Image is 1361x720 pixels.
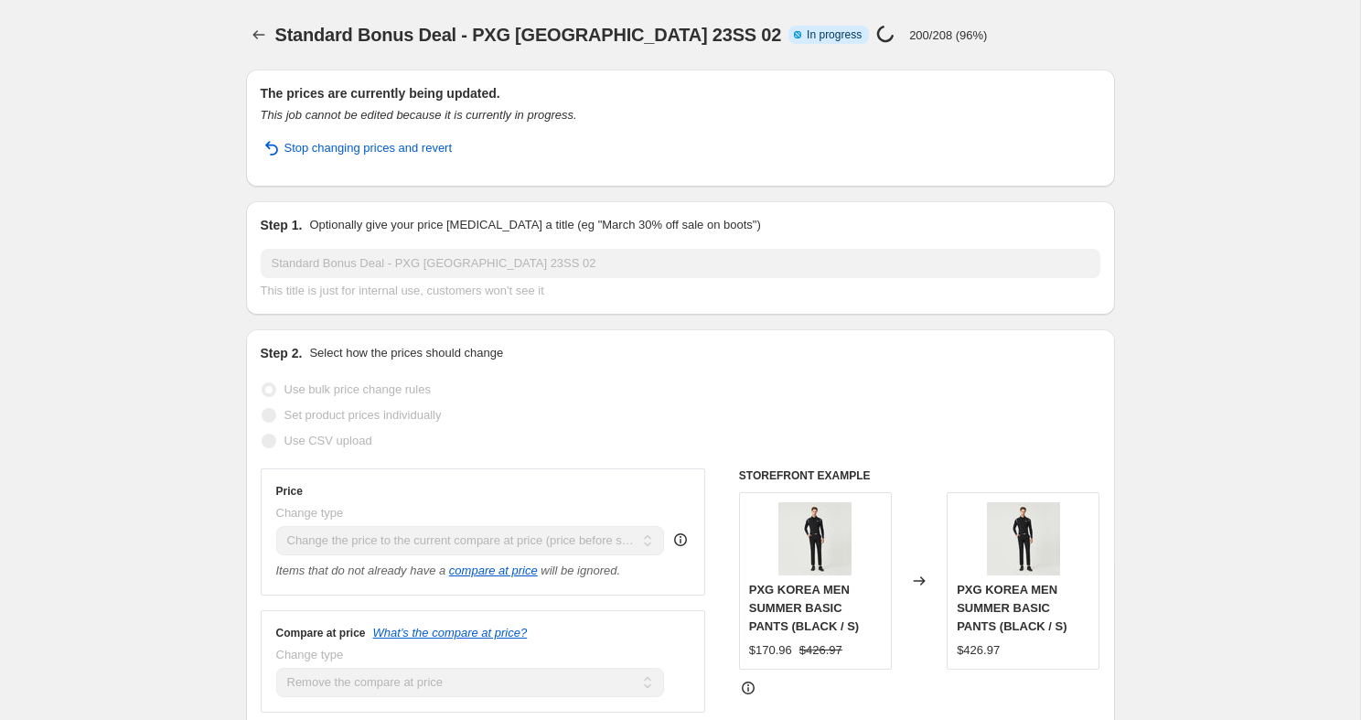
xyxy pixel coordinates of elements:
span: Set product prices individually [284,408,442,422]
button: What's the compare at price? [373,626,528,639]
span: Change type [276,648,344,661]
p: 200/208 (96%) [909,28,987,42]
span: Stop changing prices and revert [284,139,453,157]
button: Price change jobs [246,22,272,48]
span: PXG KOREA MEN SUMMER BASIC PANTS (BLACK / S) [957,583,1066,633]
p: Select how the prices should change [309,344,503,362]
span: Standard Bonus Deal - PXG [GEOGRAPHIC_DATA] 23SS 02 [275,25,782,45]
p: Optionally give your price [MEDICAL_DATA] a title (eg "March 30% off sale on boots") [309,216,760,234]
span: Use CSV upload [284,434,372,447]
i: will be ignored. [541,564,620,577]
h6: STOREFRONT EXAMPLE [739,468,1100,483]
div: $426.97 [957,641,1000,660]
img: PXG-2023-MEN_S-SUMMER-BASIC-PANTS_3_80x.jpg [778,502,852,575]
span: Use bulk price change rules [284,382,431,396]
i: Items that do not already have a [276,564,446,577]
span: In progress [807,27,862,42]
span: PXG KOREA MEN SUMMER BASIC PANTS (BLACK / S) [749,583,859,633]
i: This job cannot be edited because it is currently in progress. [261,108,577,122]
button: compare at price [449,564,538,577]
h2: Step 1. [261,216,303,234]
strike: $426.97 [799,641,842,660]
input: 30% off holiday sale [261,249,1100,278]
h2: The prices are currently being updated. [261,84,1100,102]
h2: Step 2. [261,344,303,362]
span: Change type [276,506,344,520]
img: PXG-2023-MEN_S-SUMMER-BASIC-PANTS_3_80x.jpg [987,502,1060,575]
span: This title is just for internal use, customers won't see it [261,284,544,297]
h3: Compare at price [276,626,366,640]
div: $170.96 [749,641,792,660]
h3: Price [276,484,303,499]
div: help [671,531,690,549]
button: Stop changing prices and revert [250,134,464,163]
